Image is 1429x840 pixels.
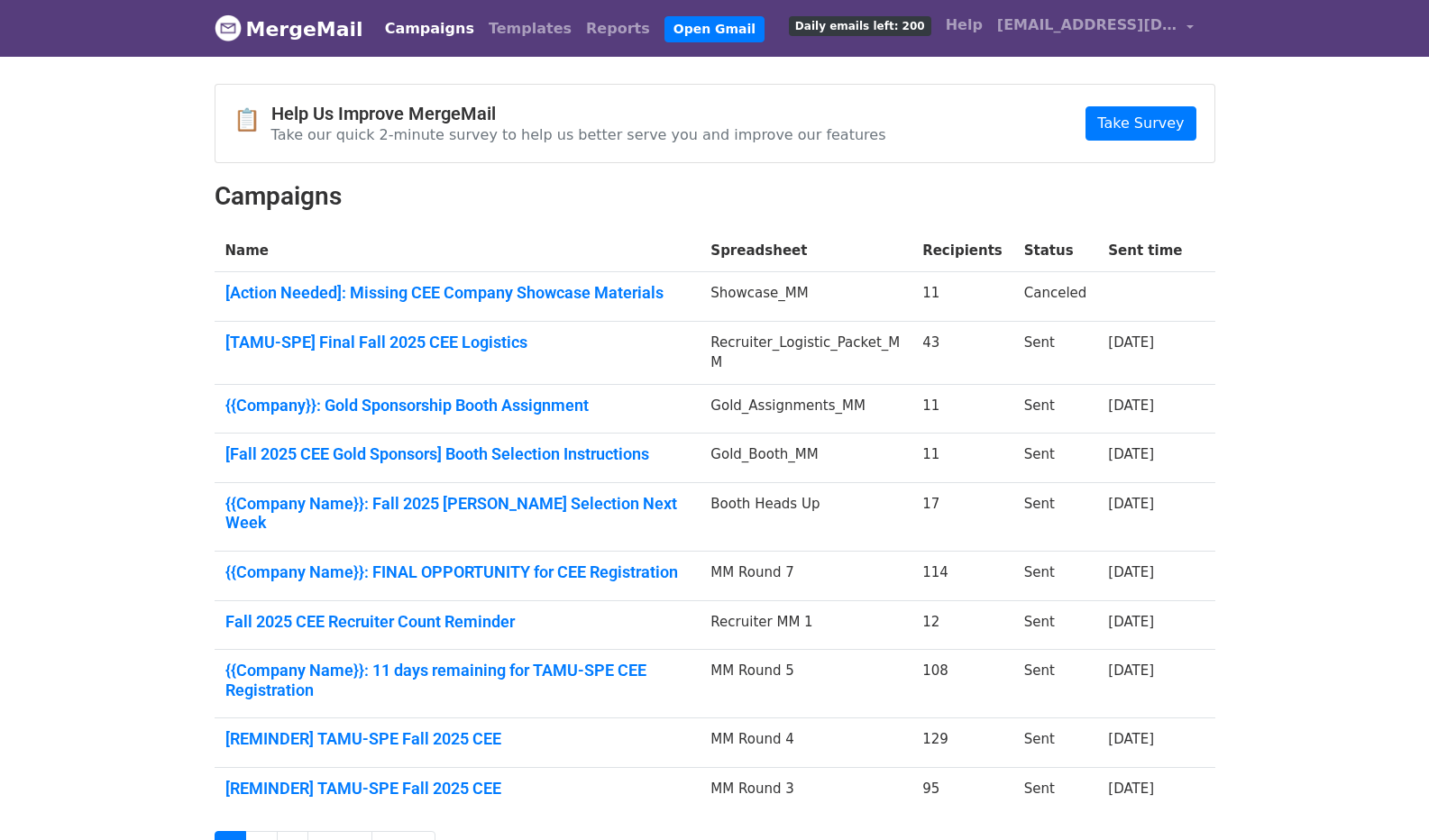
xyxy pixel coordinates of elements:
td: 129 [911,718,1013,768]
a: [DATE] [1108,564,1154,580]
td: MM Round 4 [700,718,911,768]
a: [REMINDER] TAMU-SPE Fall 2025 CEE [225,729,690,749]
a: {{Company Name}}: Fall 2025 [PERSON_NAME] Selection Next Week [225,494,690,533]
span: [EMAIL_ADDRESS][DOMAIN_NAME] [997,14,1177,36]
th: Recipients [911,230,1013,272]
a: [DATE] [1108,781,1154,797]
td: 12 [911,600,1013,650]
a: [DATE] [1108,446,1154,462]
a: [EMAIL_ADDRESS][DOMAIN_NAME] [990,7,1201,50]
td: MM Round 5 [700,650,911,718]
th: Status [1013,230,1098,272]
td: Gold_Booth_MM [700,434,911,483]
td: 114 [911,552,1013,601]
td: Recruiter_Logistic_Packet_MM [700,321,911,384]
a: [Action Needed]: Missing CEE Company Showcase Materials [225,283,690,303]
td: Sent [1013,718,1098,768]
a: [DATE] [1108,334,1154,351]
td: MM Round 3 [700,768,911,817]
a: Take Survey [1085,106,1195,141]
a: {{Company Name}}: FINAL OPPORTUNITY for CEE Registration [225,562,690,582]
a: [DATE] [1108,662,1154,679]
a: Fall 2025 CEE Recruiter Count Reminder [225,612,690,632]
td: 43 [911,321,1013,384]
a: Reports [579,11,657,47]
td: MM Round 7 [700,552,911,601]
td: 17 [911,482,1013,551]
th: Sent time [1097,230,1193,272]
td: Sent [1013,321,1098,384]
td: 95 [911,768,1013,817]
a: Templates [481,11,579,47]
td: Gold_Assignments_MM [700,384,911,434]
td: 11 [911,384,1013,434]
a: [DATE] [1108,496,1154,512]
a: Help [939,7,990,43]
td: Sent [1013,552,1098,601]
th: Spreadsheet [700,230,911,272]
a: [REMINDER] TAMU-SPE Fall 2025 CEE [225,779,690,799]
span: 📋 [234,107,271,133]
td: Sent [1013,482,1098,551]
p: Take our quick 2-minute survey to help us better serve you and improve our features [271,125,886,144]
a: [Fall 2025 CEE Gold Sponsors] Booth Selection Instructions [225,444,690,464]
img: MergeMail logo [215,14,242,41]
a: Daily emails left: 200 [782,7,939,43]
td: Sent [1013,650,1098,718]
a: MergeMail [215,10,363,48]
td: Sent [1013,384,1098,434]
a: Open Gmail [664,16,765,42]
th: Name [215,230,701,272]
a: [DATE] [1108,731,1154,747]
td: Canceled [1013,272,1098,322]
td: Booth Heads Up [700,482,911,551]
span: Daily emails left: 200 [789,16,931,36]
a: {{Company}}: Gold Sponsorship Booth Assignment [225,396,690,415]
td: Recruiter MM 1 [700,600,911,650]
h4: Help Us Improve MergeMail [271,103,886,124]
td: Showcase_MM [700,272,911,322]
a: Campaigns [378,11,481,47]
a: [DATE] [1108,614,1154,630]
td: Sent [1013,434,1098,483]
td: 11 [911,434,1013,483]
a: {{Company Name}}: 11 days remaining for TAMU-SPE CEE Registration [225,661,690,699]
td: Sent [1013,600,1098,650]
td: 108 [911,650,1013,718]
td: 11 [911,272,1013,322]
td: Sent [1013,768,1098,817]
a: [DATE] [1108,397,1154,414]
a: [TAMU-SPE] Final Fall 2025 CEE Logistics [225,333,690,352]
h2: Campaigns [215,181,1215,212]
